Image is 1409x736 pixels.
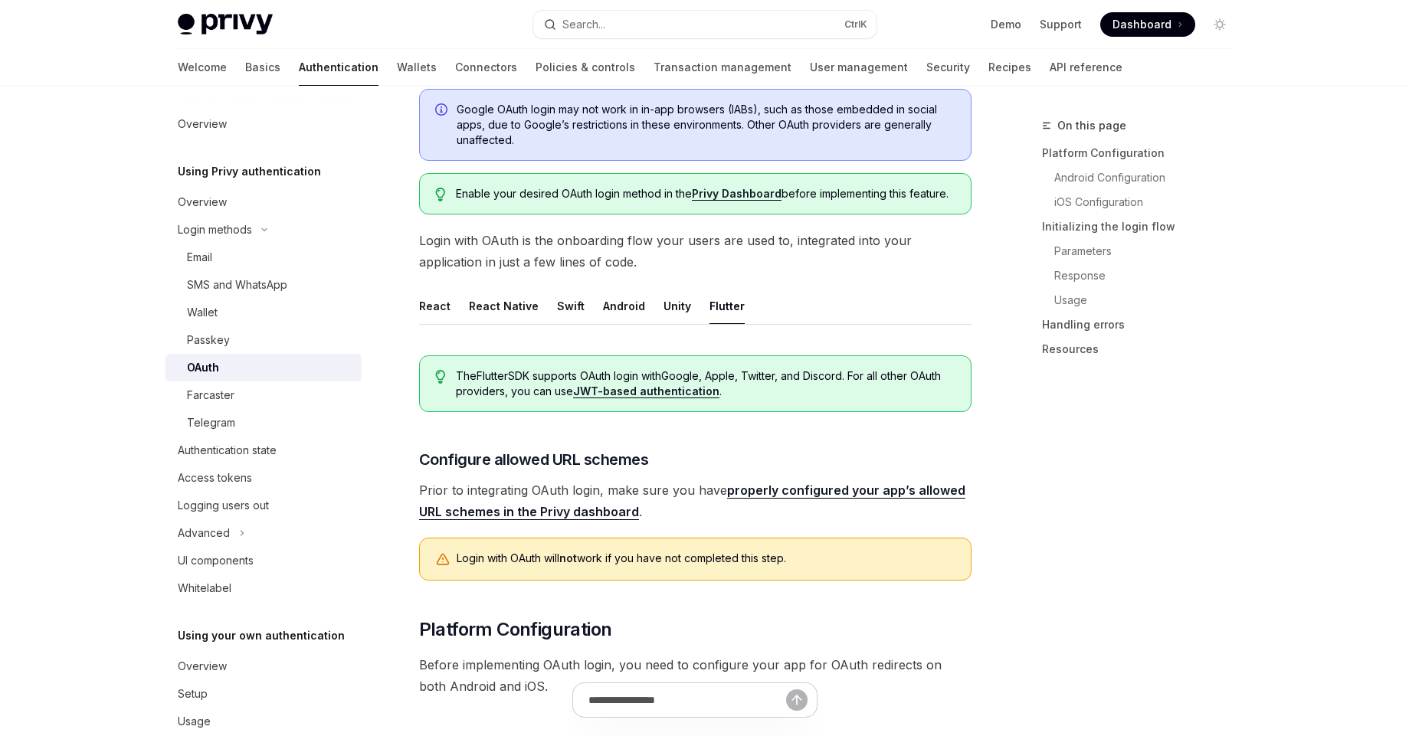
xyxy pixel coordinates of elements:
div: Setup [178,685,208,703]
a: Platform Configuration [1042,141,1244,165]
a: Security [926,49,970,86]
svg: Warning [435,552,451,568]
img: light logo [178,14,273,35]
a: Setup [165,680,362,708]
a: Overview [165,188,362,216]
button: Unity [664,288,691,324]
a: OAuth [165,354,362,381]
div: Email [187,248,212,267]
a: Response [1054,263,1244,288]
a: SMS and WhatsApp [165,271,362,299]
button: Swift [557,288,585,324]
button: Toggle dark mode [1207,12,1232,37]
button: React [419,288,451,324]
a: User management [810,49,908,86]
a: Usage [1054,288,1244,312]
span: On this page [1057,116,1126,135]
button: Flutter [709,288,745,324]
span: Prior to integrating OAuth login, make sure you have . [419,479,972,522]
span: Before implementing OAuth login, you need to configure your app for OAuth redirects on both Andro... [419,654,972,697]
a: Dashboard [1100,12,1195,37]
a: Whitelabel [165,574,362,602]
a: Policies & controls [536,49,635,86]
a: Farcaster [165,381,362,409]
a: Authentication [299,49,378,86]
button: Android [603,288,645,324]
a: Access tokens [165,464,362,492]
span: Ctrl K [844,18,867,31]
h5: Using your own authentication [178,626,345,645]
a: JWT-based authentication [573,384,719,398]
a: Initializing the login flow [1042,214,1244,239]
span: Configure allowed URL schemes [419,449,649,470]
a: Connectors [455,49,517,86]
div: Advanced [178,524,230,542]
div: Access tokens [178,469,252,487]
div: Authentication state [178,441,277,460]
a: Resources [1042,337,1244,361]
svg: Tip [435,370,446,384]
a: Telegram [165,409,362,437]
a: Basics [245,49,280,86]
a: iOS Configuration [1054,190,1244,214]
div: Farcaster [187,386,234,404]
svg: Tip [435,188,446,201]
a: Authentication state [165,437,362,464]
a: Logging users out [165,492,362,519]
a: Overview [165,653,362,680]
a: API reference [1050,49,1122,86]
div: Whitelabel [178,579,231,597]
a: Email [165,244,362,271]
button: Send message [786,689,808,711]
a: Android Configuration [1054,165,1244,190]
div: Passkey [187,331,230,349]
div: Overview [178,115,227,133]
div: Search... [562,15,605,34]
div: UI components [178,551,254,570]
div: Logging users out [178,496,269,515]
a: Demo [991,17,1021,32]
div: SMS and WhatsApp [187,276,287,294]
span: Enable your desired OAuth login method in the before implementing this feature. [456,186,955,201]
div: Login with OAuth will work if you have not completed this step. [457,551,955,568]
svg: Info [435,103,451,119]
a: Welcome [178,49,227,86]
span: Platform Configuration [419,617,612,642]
a: Overview [165,110,362,138]
a: UI components [165,547,362,574]
span: The Flutter SDK supports OAuth login with Google, Apple, Twitter, and Discord . For all other OAu... [456,368,955,399]
div: Telegram [187,414,235,432]
div: Login methods [178,221,252,239]
a: Wallets [397,49,437,86]
a: Recipes [988,49,1031,86]
div: Overview [178,657,227,675]
a: Parameters [1054,239,1244,263]
a: Transaction management [654,49,791,86]
div: Usage [178,712,211,731]
a: Passkey [165,326,362,354]
a: Privy Dashboard [692,187,782,201]
h5: Using Privy authentication [178,162,321,181]
strong: not [559,551,577,564]
button: Search...CtrlK [533,11,877,38]
div: Wallet [187,303,218,322]
span: Dashboard [1112,17,1171,32]
div: OAuth [187,358,219,377]
div: Overview [178,193,227,211]
span: Login with OAuth is the onboarding flow your users are used to, integrated into your application ... [419,230,972,273]
a: Usage [165,708,362,735]
a: Wallet [165,299,362,326]
a: Handling errors [1042,312,1244,337]
span: Google OAuth login may not work in in-app browsers (IABs), such as those embedded in social apps,... [457,102,955,148]
a: Support [1040,17,1082,32]
button: React Native [469,288,539,324]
